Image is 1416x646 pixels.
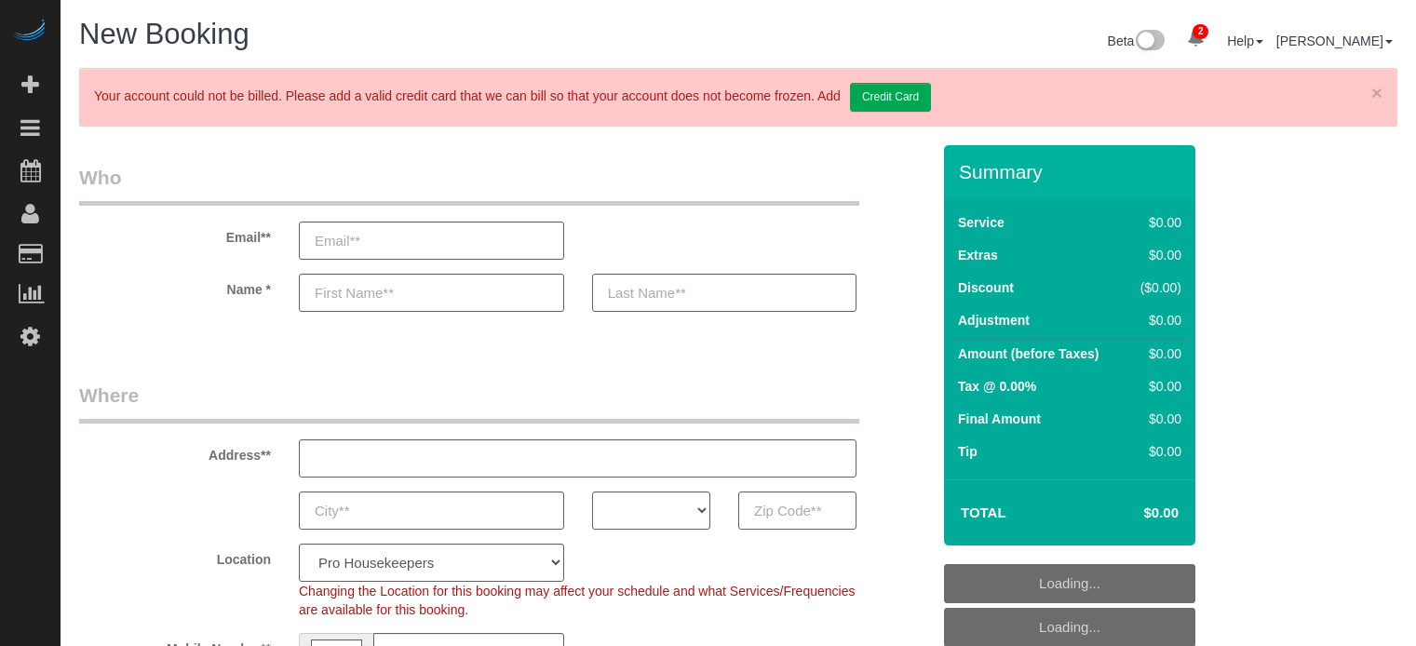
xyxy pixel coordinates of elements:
[11,19,48,45] img: Automaid Logo
[958,377,1036,396] label: Tax @ 0.00%
[961,505,1006,520] strong: Total
[1276,34,1393,48] a: [PERSON_NAME]
[1132,278,1181,297] div: ($0.00)
[94,88,931,103] span: Your account could not be billed. Please add a valid credit card that we can bill so that your ac...
[850,83,931,112] a: Credit Card
[1134,30,1165,54] img: New interface
[79,382,859,424] legend: Where
[299,584,855,617] span: Changing the Location for this booking may affect your schedule and what Services/Frequencies are...
[79,164,859,206] legend: Who
[959,161,1186,182] h3: Summary
[1371,83,1382,102] a: ×
[1132,213,1181,232] div: $0.00
[1108,34,1166,48] a: Beta
[1178,19,1214,60] a: 2
[1088,505,1179,521] h4: $0.00
[1132,344,1181,363] div: $0.00
[79,18,249,50] span: New Booking
[1132,311,1181,330] div: $0.00
[65,544,285,569] label: Location
[1193,24,1208,39] span: 2
[958,213,1005,232] label: Service
[958,246,998,264] label: Extras
[1132,442,1181,461] div: $0.00
[1132,246,1181,264] div: $0.00
[958,311,1030,330] label: Adjustment
[1132,410,1181,428] div: $0.00
[65,274,285,299] label: Name *
[738,491,856,530] input: Zip Code**
[299,274,564,312] input: First Name**
[958,442,978,461] label: Tip
[1227,34,1263,48] a: Help
[1132,377,1181,396] div: $0.00
[958,278,1014,297] label: Discount
[592,274,857,312] input: Last Name**
[958,410,1041,428] label: Final Amount
[958,344,1099,363] label: Amount (before Taxes)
